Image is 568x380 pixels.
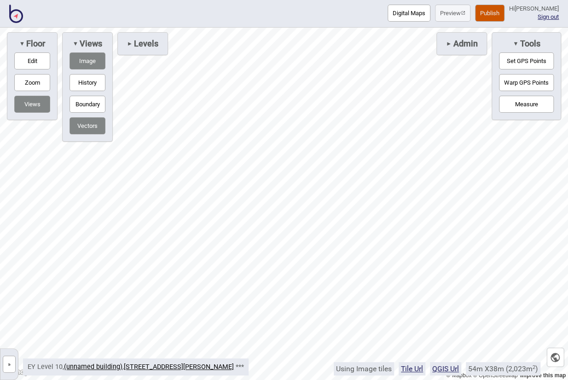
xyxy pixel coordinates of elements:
button: Boundary [70,96,105,113]
button: Zoom [14,74,50,91]
a: Mapbox [446,372,471,379]
a: OpenStreetMap [473,372,517,379]
a: (unnamed building) [64,363,122,371]
button: » [3,356,16,373]
a: Previewpreview [435,5,470,22]
button: Tile Url [401,364,423,373]
a: Map feedback [520,372,566,379]
span: Floor [25,39,45,49]
button: History [70,74,105,91]
span: ► [446,40,452,47]
button: Preview [435,5,470,22]
span: Admin [452,39,477,49]
span: ▼ [19,40,25,47]
div: Hi [PERSON_NAME] [509,5,559,13]
span: ► [127,40,133,47]
button: Warp GPS Points [499,74,554,91]
span: ▼ [73,40,78,47]
span: ▼ [513,40,518,47]
button: Image [70,52,105,69]
button: Sign out [538,13,559,20]
img: BindiMaps CMS [9,5,23,23]
button: Set GPS Points [499,52,554,69]
button: Edit [14,52,50,69]
a: [STREET_ADDRESS][PERSON_NAME] [124,363,234,371]
button: QGIS Url [432,364,459,373]
button: Digital Maps [388,5,430,22]
img: preview [461,11,465,15]
span: Tools [518,39,540,49]
span: Views [78,39,102,49]
a: » [0,358,18,368]
a: Mapbox logo [3,367,43,377]
button: Measure [499,96,554,113]
button: Vectors [70,117,105,134]
button: Publish [475,5,504,22]
span: , [64,363,124,371]
span: Levels [133,39,158,49]
button: Views [14,96,50,113]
